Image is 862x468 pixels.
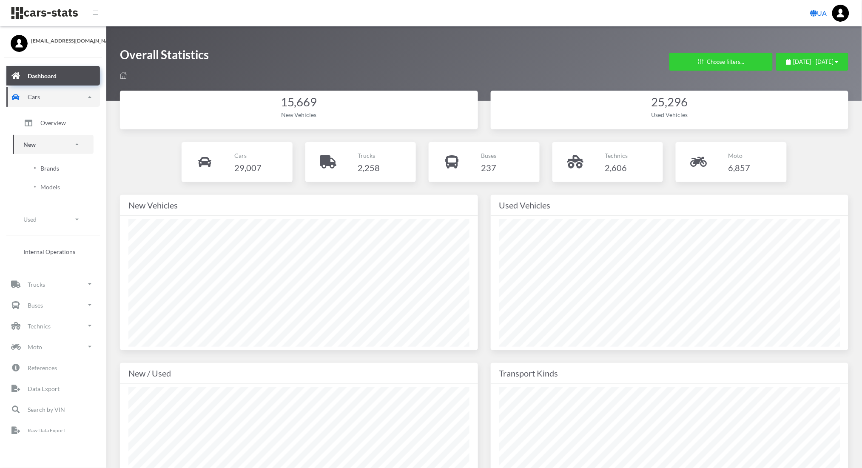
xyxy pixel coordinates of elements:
[728,150,751,161] p: Moto
[481,161,497,174] h4: 237
[11,35,96,45] a: [EMAIL_ADDRESS][DOMAIN_NAME]
[6,337,100,357] a: Moto
[40,118,66,127] span: Overview
[28,279,45,290] p: Trucks
[13,243,94,260] a: Internal Operations
[605,161,628,174] h4: 2,606
[6,316,100,336] a: Technics
[807,5,831,22] a: UA
[28,71,57,81] p: Dashboard
[11,6,79,20] img: navbar brand
[728,161,751,174] h4: 6,857
[499,94,840,111] div: 25,296
[120,47,209,67] h1: Overall Statistics
[28,426,65,435] p: Raw Data Export
[776,53,848,71] button: [DATE] - [DATE]
[28,362,57,373] p: References
[6,87,100,107] a: Cars
[31,37,96,45] span: [EMAIL_ADDRESS][DOMAIN_NAME]
[40,183,60,191] span: Models
[6,379,100,398] a: Data Export
[6,400,100,419] a: Search by VIN
[128,94,469,111] div: 15,669
[6,295,100,315] a: Buses
[28,383,60,394] p: Data Export
[6,358,100,377] a: References
[19,178,87,196] a: Models
[13,112,94,134] a: Overview
[358,150,380,161] p: Trucks
[499,198,840,212] div: Used Vehicles
[6,274,100,294] a: Trucks
[23,214,37,225] p: Used
[23,139,36,150] p: New
[23,247,75,256] span: Internal Operations
[6,420,100,440] a: Raw Data Export
[499,110,840,119] div: Used Vehicles
[234,161,262,174] h4: 29,007
[669,53,773,71] button: Choose filters...
[358,161,380,174] h4: 2,258
[234,150,262,161] p: Cars
[28,300,43,311] p: Buses
[28,321,51,331] p: Technics
[13,135,94,154] a: New
[28,342,42,352] p: Moto
[28,91,40,102] p: Cars
[832,5,849,22] img: ...
[128,366,469,380] div: New / Used
[19,160,87,177] a: Brands
[605,150,628,161] p: Technics
[28,404,65,415] p: Search by VIN
[481,150,497,161] p: Buses
[794,58,834,65] span: [DATE] - [DATE]
[6,66,100,86] a: Dashboard
[128,110,469,119] div: New Vehicles
[13,210,94,229] a: Used
[499,366,840,380] div: Transport Kinds
[128,198,469,212] div: New Vehicles
[40,164,59,173] span: Brands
